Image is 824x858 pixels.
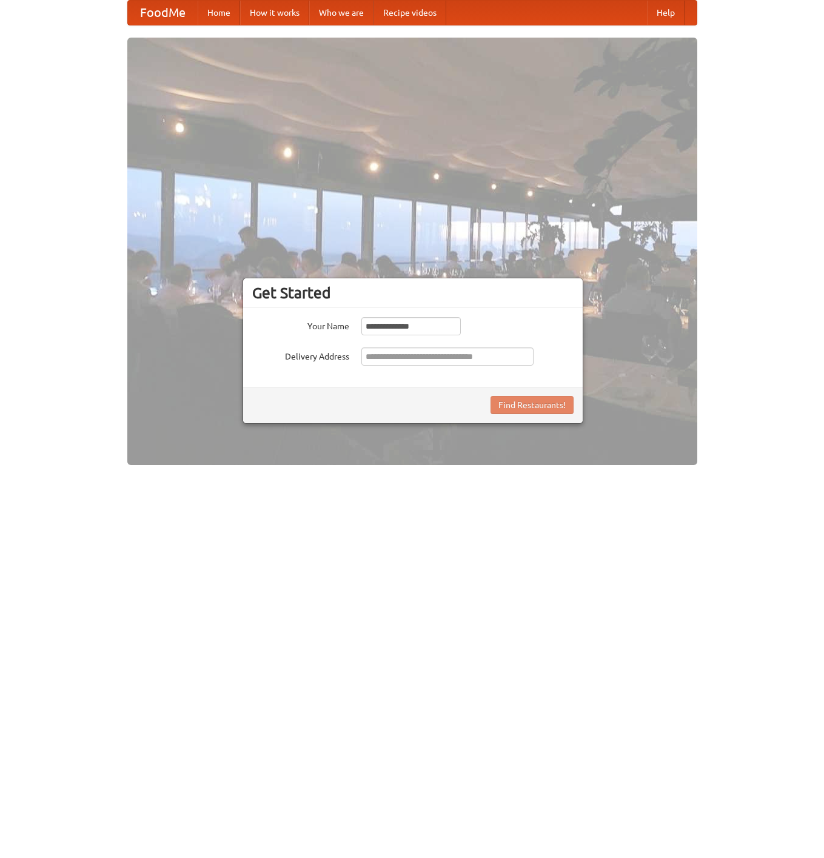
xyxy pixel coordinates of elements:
[491,396,574,414] button: Find Restaurants!
[240,1,309,25] a: How it works
[309,1,373,25] a: Who we are
[128,1,198,25] a: FoodMe
[252,347,349,363] label: Delivery Address
[252,317,349,332] label: Your Name
[252,284,574,302] h3: Get Started
[198,1,240,25] a: Home
[373,1,446,25] a: Recipe videos
[647,1,685,25] a: Help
